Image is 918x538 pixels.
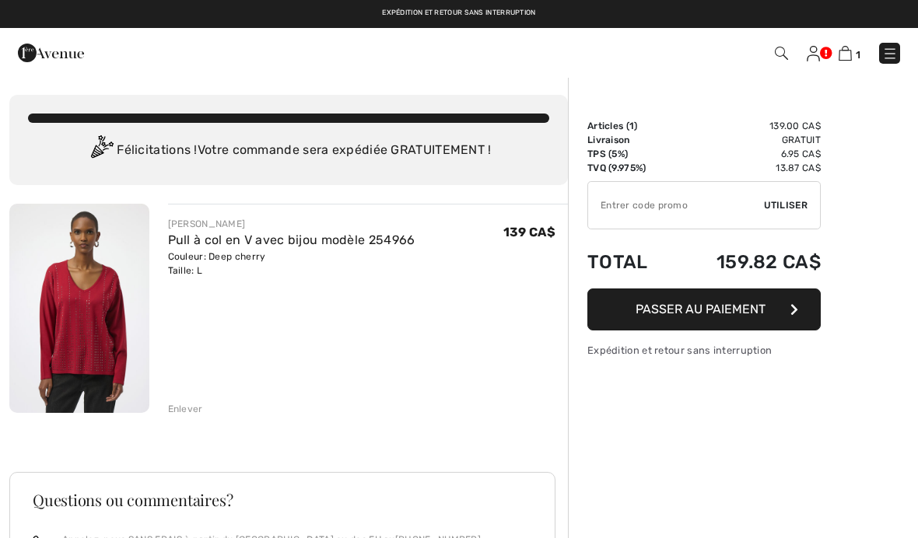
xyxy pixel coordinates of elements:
[839,46,852,61] img: Panier d'achat
[839,44,860,62] a: 1
[764,198,808,212] span: Utiliser
[673,236,821,288] td: 159.82 CA$
[33,492,532,508] h3: Questions ou commentaires?
[18,37,84,68] img: 1ère Avenue
[807,46,820,61] img: Mes infos
[673,133,821,147] td: Gratuit
[587,147,673,161] td: TPS (5%)
[18,44,84,59] a: 1ère Avenue
[28,135,549,166] div: Félicitations ! Votre commande sera expédiée GRATUITEMENT !
[168,217,415,231] div: [PERSON_NAME]
[587,133,673,147] td: Livraison
[588,182,764,229] input: Code promo
[587,236,673,288] td: Total
[587,119,673,133] td: Articles ( )
[673,119,821,133] td: 139.00 CA$
[629,121,634,131] span: 1
[673,161,821,175] td: 13.87 CA$
[587,288,821,330] button: Passer au paiement
[86,135,117,166] img: Congratulation2.svg
[882,46,898,61] img: Menu
[168,250,415,278] div: Couleur: Deep cherry Taille: L
[673,147,821,161] td: 6.95 CA$
[587,161,673,175] td: TVQ (9.975%)
[168,232,415,247] a: Pull à col en V avec bijou modèle 254966
[9,204,149,413] img: Pull à col en V avec bijou modèle 254966
[168,402,203,416] div: Enlever
[587,343,821,358] div: Expédition et retour sans interruption
[636,302,766,316] span: Passer au paiement
[503,225,555,239] span: 139 CA$
[775,47,788,60] img: Recherche
[856,49,860,61] span: 1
